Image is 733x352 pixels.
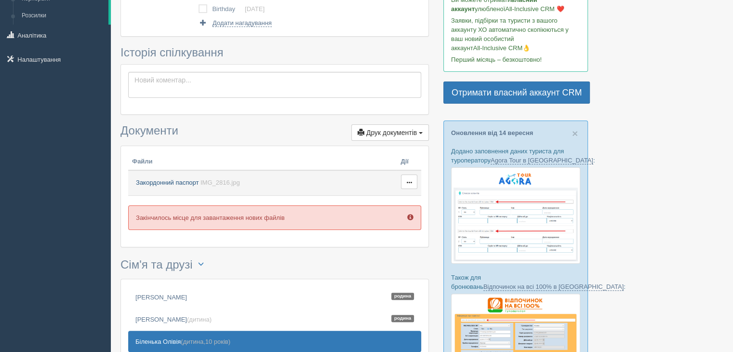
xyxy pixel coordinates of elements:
[391,293,414,300] span: Родина
[120,257,429,274] h3: Сім'я та друзі
[181,338,230,345] span: (дитина, )
[205,338,228,345] span: 10 років
[572,128,578,139] span: ×
[451,55,580,64] p: Перший місяць – безкоштовно!
[491,157,593,164] a: Agora Tour в [GEOGRAPHIC_DATA]
[132,175,393,191] a: Закордонний паспорт IMG_2816.jpg
[397,153,421,171] th: Дії
[200,179,240,186] span: IMG_2816.jpg
[136,179,199,186] span: Закордонний паспорт
[120,46,429,59] h3: Історія спілкування
[451,147,580,165] p: Додано заповнення даних туриста для туроператору :
[366,129,417,136] span: Друк документів
[473,44,531,52] span: All-Inclusive CRM👌
[128,309,421,330] a: [PERSON_NAME](дитина) Родина
[451,273,580,291] p: Також для бронювань :
[17,7,108,25] a: Розсилки
[245,5,265,13] a: [DATE]
[199,18,271,27] a: Додати нагадування
[128,205,421,230] p: Закінчилось місце для завантаження нових файлів
[120,124,429,141] h3: Документи
[213,19,272,27] span: Додати нагадування
[212,2,245,16] td: Birthday
[443,81,590,104] a: Отримати власний аккаунт CRM
[128,331,421,352] a: Біленька Олівія(дитина,10 років)
[451,129,533,136] a: Оновлення від 14 вересня
[505,5,564,13] span: All-Inclusive CRM ❤️
[391,315,414,322] span: Родина
[451,16,580,53] p: Заявки, підбірки та туристи з вашого аккаунту ХО автоматично скопіюються у ваш новий особистий ак...
[128,286,421,308] a: [PERSON_NAME]Родина
[351,124,429,141] button: Друк документів
[572,128,578,138] button: Close
[483,283,624,291] a: Відпочинок на всі 100% в [GEOGRAPHIC_DATA]
[128,153,397,171] th: Файли
[187,316,212,323] span: (дитина)
[451,167,580,264] img: agora-tour-%D1%84%D0%BE%D1%80%D0%BC%D0%B0-%D0%B1%D1%80%D0%BE%D0%BD%D1%8E%D0%B2%D0%B0%D0%BD%D0%BD%...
